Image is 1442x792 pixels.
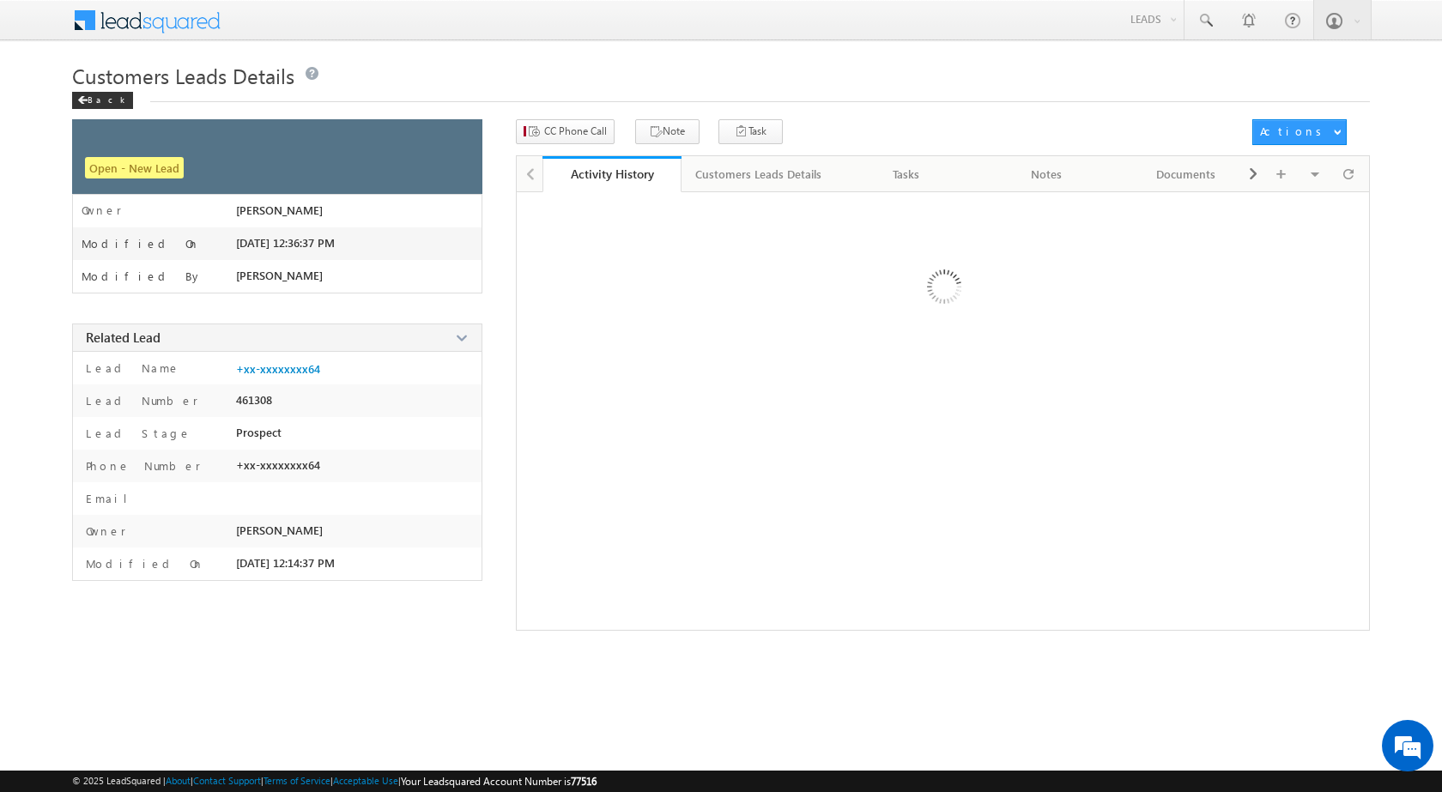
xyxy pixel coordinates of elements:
[236,426,282,439] span: Prospect
[82,237,200,251] label: Modified On
[82,556,204,571] label: Modified On
[236,393,272,407] span: 461308
[236,362,320,376] a: +xx-xxxxxxxx64
[1130,164,1241,184] div: Documents
[718,119,783,144] button: Task
[1117,156,1257,192] a: Documents
[837,156,977,192] a: Tasks
[193,775,261,786] a: Contact Support
[72,92,133,109] div: Back
[82,491,141,506] label: Email
[1260,124,1328,139] div: Actions
[236,523,323,537] span: [PERSON_NAME]
[86,329,161,346] span: Related Lead
[401,775,597,788] span: Your Leadsquared Account Number is
[236,236,335,250] span: [DATE] 12:36:37 PM
[542,156,682,192] a: Activity History
[72,773,597,789] span: © 2025 LeadSquared | | | | |
[571,775,597,788] span: 77516
[82,269,203,283] label: Modified By
[333,775,398,786] a: Acceptable Use
[516,119,615,144] button: CC Phone Call
[851,164,961,184] div: Tasks
[85,157,184,178] span: Open - New Lead
[264,775,330,786] a: Terms of Service
[82,360,180,376] label: Lead Name
[82,523,126,539] label: Owner
[82,203,122,217] label: Owner
[72,62,294,89] span: Customers Leads Details
[555,166,669,182] div: Activity History
[236,556,335,570] span: [DATE] 12:14:37 PM
[635,119,700,144] button: Note
[1252,119,1347,145] button: Actions
[854,201,1032,378] img: Loading ...
[166,775,191,786] a: About
[682,156,837,192] a: Customers Leads Details
[236,203,323,217] span: [PERSON_NAME]
[236,269,323,282] span: [PERSON_NAME]
[977,156,1117,192] a: Notes
[695,164,821,184] div: Customers Leads Details
[236,458,320,472] span: +xx-xxxxxxxx64
[82,458,201,474] label: Phone Number
[544,124,607,139] span: CC Phone Call
[82,393,198,408] label: Lead Number
[82,426,191,441] label: Lead Stage
[991,164,1101,184] div: Notes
